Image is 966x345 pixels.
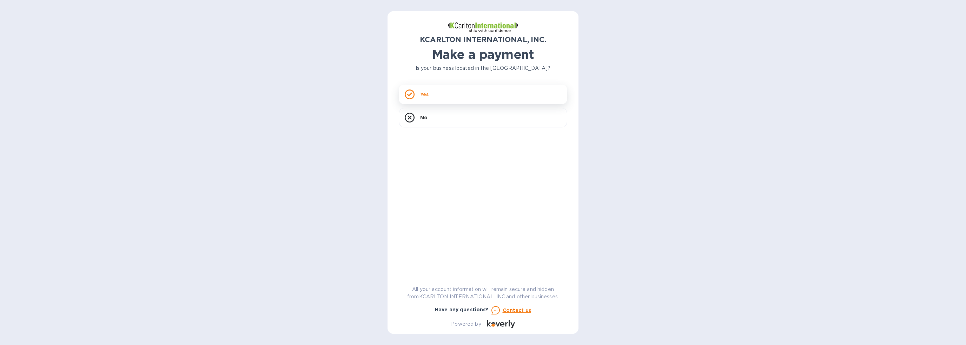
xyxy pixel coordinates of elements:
p: Is your business located in the [GEOGRAPHIC_DATA]? [399,65,567,72]
p: Powered by [451,320,481,328]
u: Contact us [503,307,531,313]
b: Have any questions? [435,307,489,312]
p: No [420,114,428,121]
p: All your account information will remain secure and hidden from KCARLTON INTERNATIONAL, INC. and ... [399,286,567,300]
b: KCARLTON INTERNATIONAL, INC. [420,35,546,44]
h1: Make a payment [399,47,567,62]
p: Yes [420,91,429,98]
